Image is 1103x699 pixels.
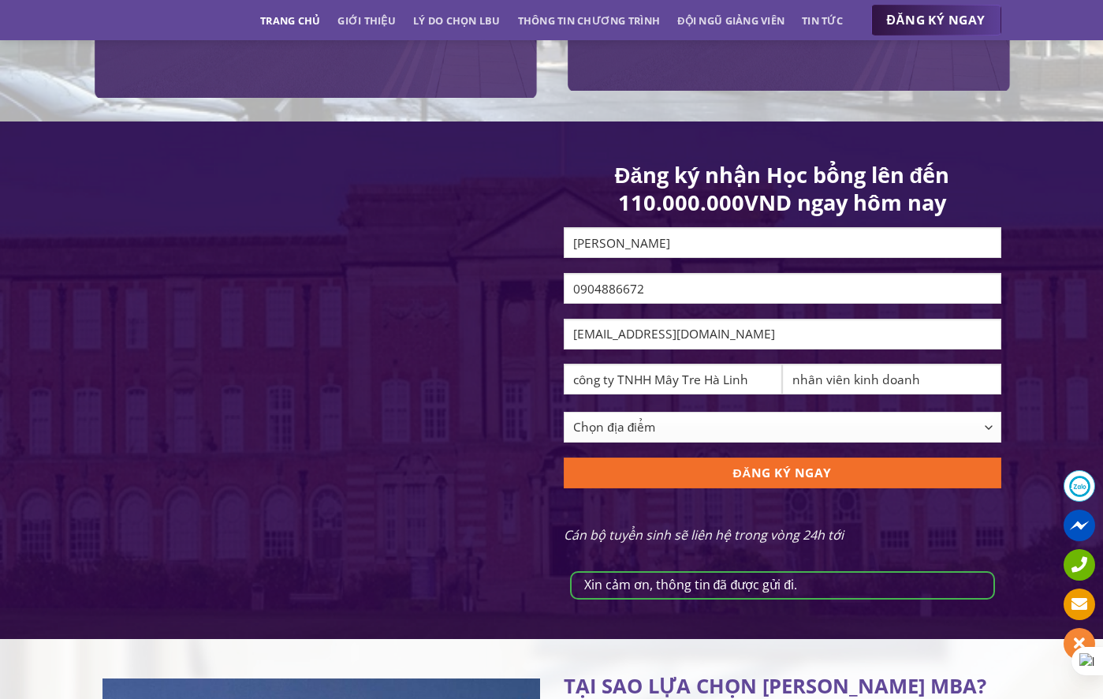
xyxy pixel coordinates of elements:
a: Lý do chọn LBU [413,6,501,35]
input: Email [564,319,1001,349]
input: Số điện thoại [564,273,1001,304]
input: ĐĂNG KÝ NGAY [564,458,1001,488]
h1: Đăng ký nhận Học bổng lên đến 110.000.000VND ngay hôm nay [564,161,1001,217]
a: Tin tức [802,6,843,35]
h2: TẠI SAO LỰA CHỌN [PERSON_NAME] MBA? [564,678,1001,694]
a: Trang chủ [260,6,320,35]
input: Chức vụ [782,364,1001,394]
a: ĐĂNG KÝ NGAY [871,5,1001,36]
iframe: Thạc sĩ Quản trị kinh doanh Quốc tế - Leeds Beckett MBA từ ĐH FPT & ĐH Leeds Beckett (UK) [102,257,540,520]
input: Họ và tên [564,227,1001,258]
em: Cán bộ tuyển sinh sẽ liên hệ trong vòng 24h tới [564,526,844,544]
input: Công ty [564,364,783,394]
form: Contact form [564,161,1001,599]
a: Giới thiệu [337,6,396,35]
a: Thông tin chương trình [518,6,661,35]
div: Xin cảm ơn, thông tin đã được gửi đi. [570,571,995,600]
a: Đội ngũ giảng viên [677,6,784,35]
span: ĐĂNG KÝ NGAY [887,10,986,30]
